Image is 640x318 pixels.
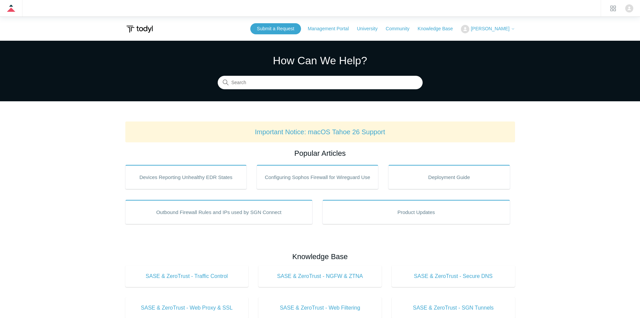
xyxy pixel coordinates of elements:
[402,304,505,312] span: SASE & ZeroTrust - SGN Tunnels
[386,25,416,32] a: Community
[218,76,423,90] input: Search
[125,266,249,287] a: SASE & ZeroTrust - Traffic Control
[625,4,633,12] zd-hc-trigger: Click your profile icon to open the profile menu
[255,128,385,136] a: Important Notice: macOS Tahoe 26 Support
[257,165,378,189] a: Configuring Sophos Firewall for Wireguard Use
[625,4,633,12] img: user avatar
[125,148,515,159] h2: Popular Articles
[125,165,247,189] a: Devices Reporting Unhealthy EDR States
[135,304,239,312] span: SASE & ZeroTrust - Web Proxy & SSL
[418,25,460,32] a: Knowledge Base
[388,165,510,189] a: Deployment Guide
[402,272,505,280] span: SASE & ZeroTrust - Secure DNS
[258,266,382,287] a: SASE & ZeroTrust - NGFW & ZTNA
[308,25,355,32] a: Management Portal
[323,200,510,224] a: Product Updates
[268,272,372,280] span: SASE & ZeroTrust - NGFW & ZTNA
[461,25,515,33] button: [PERSON_NAME]
[268,304,372,312] span: SASE & ZeroTrust - Web Filtering
[218,52,423,69] h1: How Can We Help?
[471,26,509,31] span: [PERSON_NAME]
[250,23,301,34] a: Submit a Request
[135,272,239,280] span: SASE & ZeroTrust - Traffic Control
[392,266,515,287] a: SASE & ZeroTrust - Secure DNS
[125,251,515,262] h2: Knowledge Base
[125,23,154,35] img: Todyl Support Center Help Center home page
[357,25,384,32] a: University
[125,200,313,224] a: Outbound Firewall Rules and IPs used by SGN Connect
